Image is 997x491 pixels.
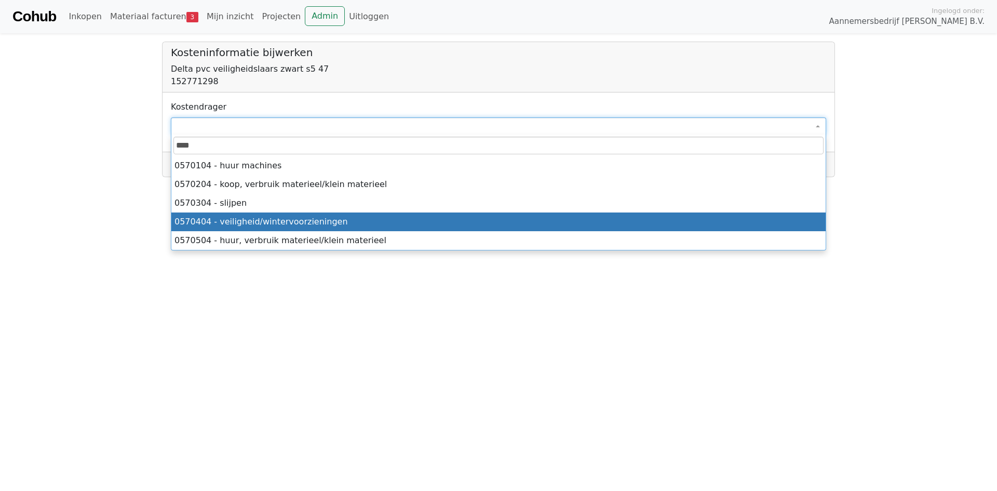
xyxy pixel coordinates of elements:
[932,6,985,16] span: Ingelogd onder:
[171,194,826,213] li: 0570304 - slijpen
[186,12,198,22] span: 3
[171,175,826,194] li: 0570204 - koop, verbruik materieel/klein materieel
[171,213,826,231] li: 0570404 - veiligheid/wintervoorzieningen
[171,75,826,88] div: 152771298
[203,6,258,27] a: Mijn inzicht
[171,156,826,175] li: 0570104 - huur machines
[171,101,226,113] label: Kostendrager
[12,4,56,29] a: Cohub
[345,6,393,27] a: Uitloggen
[305,6,345,26] a: Admin
[829,16,985,28] span: Aannemersbedrijf [PERSON_NAME] B.V.
[171,231,826,250] li: 0570504 - huur, verbruik materieel/klein materieel
[171,63,826,75] div: Delta pvc veiligheidslaars zwart s5 47
[106,6,203,27] a: Materiaal facturen3
[171,46,826,59] h5: Kosteninformatie bijwerken
[258,6,305,27] a: Projecten
[64,6,105,27] a: Inkopen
